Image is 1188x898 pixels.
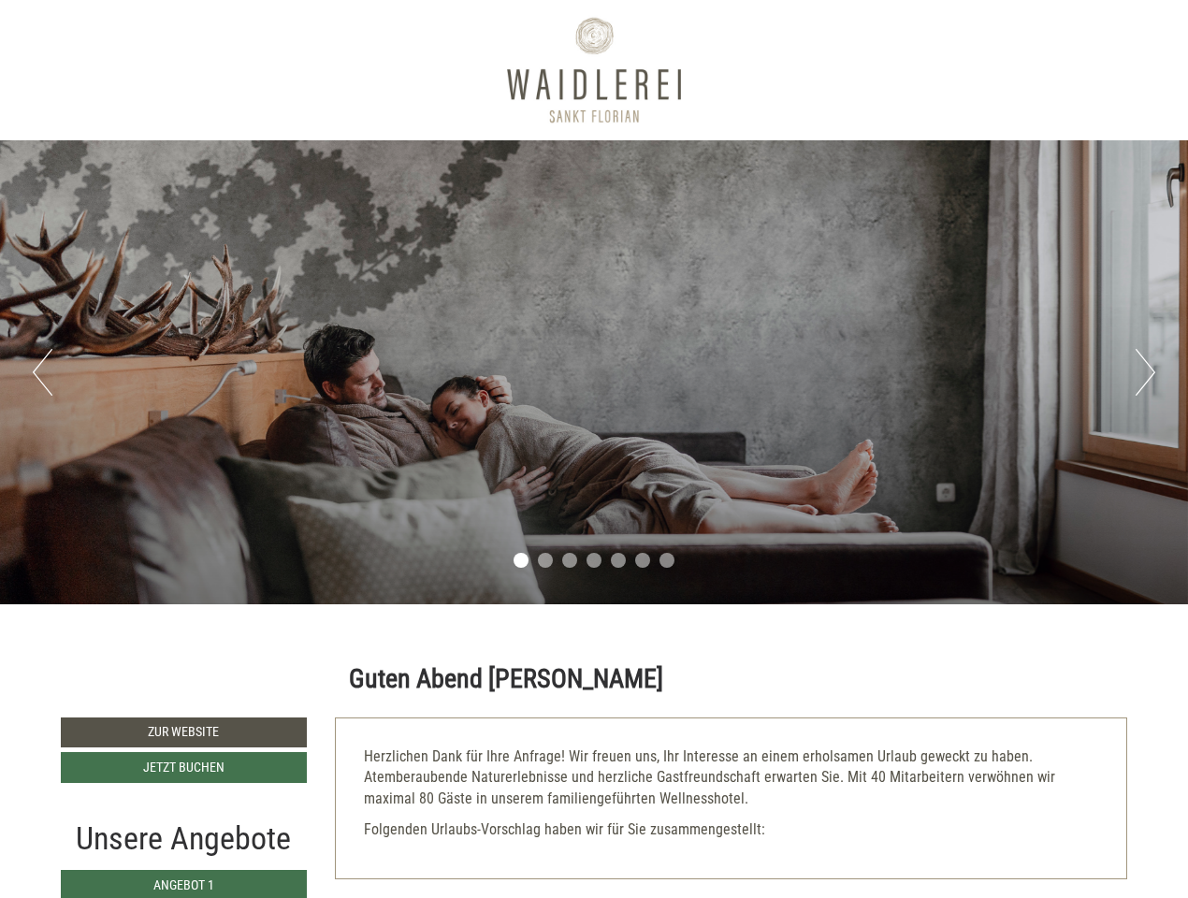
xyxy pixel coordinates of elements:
[364,746,1099,811] p: Herzlichen Dank für Ihre Anfrage! Wir freuen uns, Ihr Interesse an einem erholsamen Urlaub geweck...
[349,665,663,694] h1: Guten Abend [PERSON_NAME]
[61,717,307,747] a: Zur Website
[364,819,1099,841] p: Folgenden Urlaubs-Vorschlag haben wir für Sie zusammengestellt:
[1136,349,1155,396] button: Next
[33,349,52,396] button: Previous
[61,752,307,783] a: Jetzt buchen
[153,877,214,892] span: Angebot 1
[61,816,307,862] div: Unsere Angebote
